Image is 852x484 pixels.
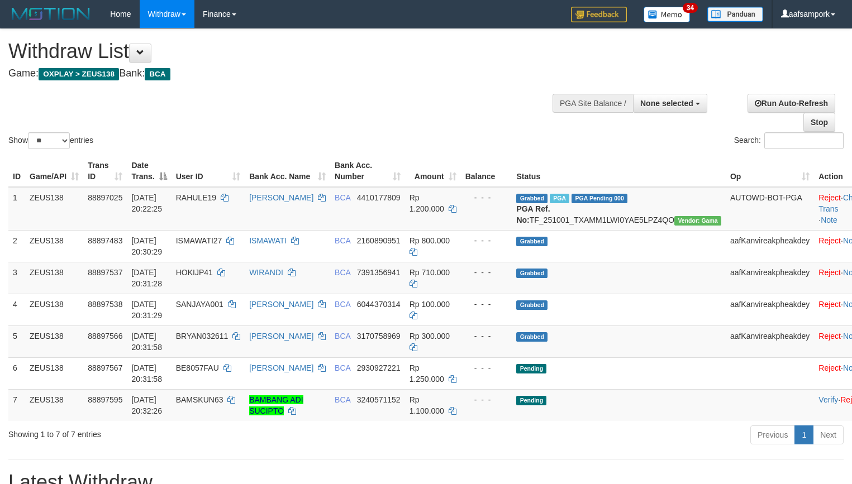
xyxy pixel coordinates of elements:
span: BRYAN032611 [176,332,229,341]
td: 4 [8,294,25,325]
div: - - - [465,267,508,278]
span: 88897025 [88,193,122,202]
span: BE8057FAU [176,363,219,372]
span: HOKIJP41 [176,268,213,277]
td: 3 [8,262,25,294]
div: - - - [465,362,508,373]
span: [DATE] 20:32:26 [131,395,162,415]
button: None selected [633,94,707,113]
span: [DATE] 20:31:58 [131,332,162,352]
span: Grabbed [516,269,548,278]
th: Trans ID: activate to sort column ascending [83,155,127,187]
td: aafKanvireakpheakdey [726,262,814,294]
h4: Game: Bank: [8,68,557,79]
a: Verify [818,395,838,404]
th: Bank Acc. Name: activate to sort column ascending [245,155,330,187]
a: [PERSON_NAME] [249,363,313,372]
span: BCA [335,236,350,245]
span: BCA [145,68,170,80]
th: ID [8,155,25,187]
span: None selected [640,99,693,108]
span: BCA [335,300,350,309]
span: BCA [335,395,350,404]
a: WIRANDI [249,268,283,277]
th: Op: activate to sort column ascending [726,155,814,187]
span: BAMSKUN63 [176,395,223,404]
span: Marked by aafnoeunsreypich [550,194,569,203]
span: Copy 6044370314 to clipboard [357,300,401,309]
span: [DATE] 20:31:58 [131,363,162,384]
td: ZEUS138 [25,389,83,421]
span: Copy 3170758969 to clipboard [357,332,401,341]
td: ZEUS138 [25,357,83,389]
td: 6 [8,357,25,389]
span: Grabbed [516,300,548,310]
span: 88897566 [88,332,122,341]
span: 34 [683,3,698,13]
a: Next [813,425,844,444]
a: Reject [818,268,841,277]
span: BCA [335,363,350,372]
td: ZEUS138 [25,294,83,325]
td: ZEUS138 [25,230,83,262]
a: [PERSON_NAME] [249,193,313,202]
span: Grabbed [516,332,548,342]
td: TF_251001_TXAMM1LWI0YAE5LPZ4QO [512,187,726,231]
div: - - - [465,330,508,342]
span: RAHULE19 [176,193,216,202]
td: 7 [8,389,25,421]
span: OXPLAY > ZEUS138 [39,68,119,80]
div: Showing 1 to 7 of 7 entries [8,424,346,440]
span: [DATE] 20:22:25 [131,193,162,213]
div: - - - [465,235,508,246]
label: Show entries [8,132,93,149]
select: Showentries [28,132,70,149]
span: [DATE] 20:31:29 [131,300,162,320]
td: AUTOWD-BOT-PGA [726,187,814,231]
a: Reject [818,193,841,202]
td: ZEUS138 [25,262,83,294]
span: Rp 1.100.000 [410,395,444,415]
a: [PERSON_NAME] [249,332,313,341]
span: BCA [335,332,350,341]
th: Balance [461,155,512,187]
th: Status [512,155,726,187]
a: ISMAWATI [249,236,287,245]
th: Bank Acc. Number: activate to sort column ascending [330,155,405,187]
span: BCA [335,193,350,202]
th: Date Trans.: activate to sort column descending [127,155,171,187]
span: Rp 800.000 [410,236,450,245]
span: BCA [335,268,350,277]
span: 88897595 [88,395,122,404]
a: Run Auto-Refresh [748,94,835,113]
span: Copy 2160890951 to clipboard [357,236,401,245]
span: Rp 1.200.000 [410,193,444,213]
a: BAMBANG ADI SUCIPTO [249,395,303,415]
th: User ID: activate to sort column ascending [172,155,245,187]
td: ZEUS138 [25,325,83,357]
span: Pending [516,364,546,373]
span: Rp 1.250.000 [410,363,444,384]
h1: Withdraw List [8,40,557,63]
span: SANJAYA001 [176,300,223,309]
td: aafKanvireakpheakdey [726,230,814,262]
img: panduan.png [707,7,763,22]
th: Game/API: activate to sort column ascending [25,155,83,187]
div: - - - [465,192,508,203]
td: aafKanvireakpheakdey [726,294,814,325]
span: PGA Pending [572,194,627,203]
span: Rp 710.000 [410,268,450,277]
a: Reject [818,332,841,341]
span: 88897538 [88,300,122,309]
span: Copy 3240571152 to clipboard [357,395,401,404]
span: [DATE] 20:30:29 [131,236,162,256]
a: Reject [818,236,841,245]
div: - - - [465,394,508,405]
a: [PERSON_NAME] [249,300,313,309]
td: 5 [8,325,25,357]
img: Feedback.jpg [571,7,627,22]
a: Note [821,215,837,224]
span: Rp 300.000 [410,332,450,341]
td: 2 [8,230,25,262]
a: Stop [803,113,835,132]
